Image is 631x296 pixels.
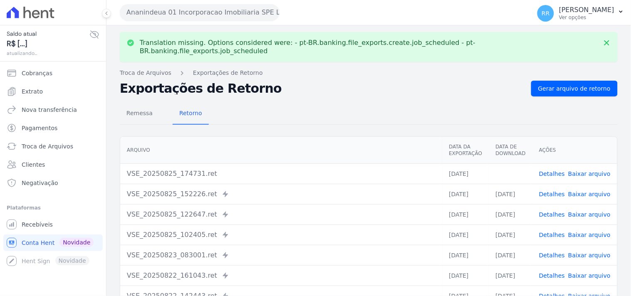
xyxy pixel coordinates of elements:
a: Detalhes [539,252,565,259]
span: Extrato [22,87,43,96]
span: Negativação [22,179,58,187]
a: Baixar arquivo [568,252,611,259]
a: Detalhes [539,232,565,238]
a: Pagamentos [3,120,103,136]
a: Baixar arquivo [568,232,611,238]
a: Cobranças [3,65,103,81]
a: Gerar arquivo de retorno [531,81,618,96]
td: [DATE] [489,184,532,204]
th: Ações [532,137,617,164]
div: VSE_20250825_174731.ret [127,169,436,179]
a: Recebíveis [3,216,103,233]
div: VSE_20250823_083001.ret [127,250,436,260]
span: Novidade [59,238,94,247]
span: Gerar arquivo de retorno [538,84,611,93]
a: Retorno [173,103,209,125]
a: Baixar arquivo [568,272,611,279]
a: Baixar arquivo [568,191,611,197]
th: Data da Exportação [442,137,489,164]
td: [DATE] [442,265,489,286]
span: atualizando... [7,49,89,57]
th: Arquivo [120,137,442,164]
span: Cobranças [22,69,52,77]
a: Exportações de Retorno [193,69,263,77]
div: Plataformas [7,203,99,213]
button: RR [PERSON_NAME] Ver opções [531,2,631,25]
a: Troca de Arquivos [120,69,171,77]
span: R$ [...] [7,38,89,49]
p: Translation missing. Options considered were: - pt-BR.banking.file_exports.create.job_scheduled -... [140,39,598,55]
span: Clientes [22,160,45,169]
span: Remessa [121,105,158,121]
button: Ananindeua 01 Incorporacao Imobiliaria SPE LTDA [120,4,280,21]
a: Remessa [120,103,159,125]
a: Extrato [3,83,103,100]
td: [DATE] [489,204,532,224]
a: Detalhes [539,170,565,177]
a: Troca de Arquivos [3,138,103,155]
a: Detalhes [539,211,565,218]
a: Baixar arquivo [568,211,611,218]
div: VSE_20250822_161043.ret [127,271,436,281]
a: Detalhes [539,191,565,197]
a: Clientes [3,156,103,173]
span: Pagamentos [22,124,57,132]
span: Nova transferência [22,106,77,114]
th: Data de Download [489,137,532,164]
td: [DATE] [442,245,489,265]
span: RR [542,10,549,16]
div: VSE_20250825_122647.ret [127,210,436,220]
span: Saldo atual [7,30,89,38]
span: Recebíveis [22,220,53,229]
a: Nova transferência [3,101,103,118]
div: VSE_20250825_102405.ret [127,230,436,240]
nav: Breadcrumb [120,69,618,77]
td: [DATE] [489,245,532,265]
span: Conta Hent [22,239,54,247]
td: [DATE] [489,224,532,245]
td: [DATE] [442,224,489,245]
p: Ver opções [559,14,614,21]
td: [DATE] [442,184,489,204]
td: [DATE] [442,163,489,184]
h2: Exportações de Retorno [120,83,525,94]
a: Baixar arquivo [568,170,611,177]
td: [DATE] [442,204,489,224]
span: Troca de Arquivos [22,142,73,150]
nav: Sidebar [7,65,99,269]
span: Retorno [174,105,207,121]
a: Negativação [3,175,103,191]
a: Conta Hent Novidade [3,234,103,251]
a: Detalhes [539,272,565,279]
p: [PERSON_NAME] [559,6,614,14]
td: [DATE] [489,265,532,286]
div: VSE_20250825_152226.ret [127,189,436,199]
